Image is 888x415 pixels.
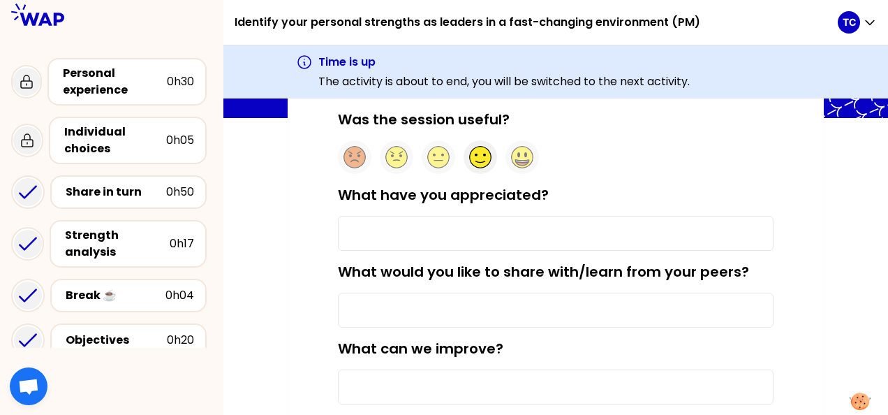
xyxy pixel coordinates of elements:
[318,73,690,90] p: The activity is about to end, you will be switched to the next activity.
[838,11,877,34] button: TC
[10,367,47,405] div: Ouvrir le chat
[843,15,856,29] p: TC
[166,184,194,201] div: 0h50
[63,65,167,99] div: Personal experience
[338,339,503,358] label: What can we improve?
[66,184,166,201] div: Share in turn
[166,132,194,149] div: 0h05
[338,110,510,129] label: Was the session useful?
[318,54,690,71] h3: Time is up
[167,332,194,349] div: 0h20
[65,227,170,261] div: Strength analysis
[338,262,749,282] label: What would you like to share with/learn from your peers?
[170,235,194,252] div: 0h17
[64,124,166,157] div: Individual choices
[167,73,194,90] div: 0h30
[165,287,194,304] div: 0h04
[66,287,165,304] div: Break ☕️
[338,185,549,205] label: What have you appreciated?
[66,332,167,349] div: Objectives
